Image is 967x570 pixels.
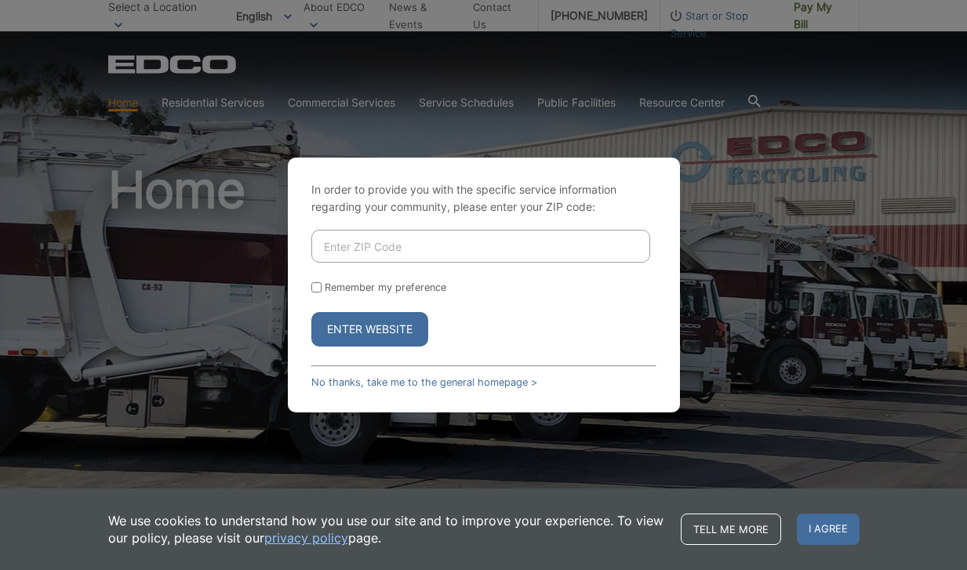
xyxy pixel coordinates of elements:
a: No thanks, take me to the general homepage > [311,376,537,388]
a: Tell me more [681,514,781,545]
input: Enter ZIP Code [311,230,650,263]
p: In order to provide you with the specific service information regarding your community, please en... [311,181,656,216]
span: I agree [797,514,860,545]
label: Remember my preference [325,281,446,293]
p: We use cookies to understand how you use our site and to improve your experience. To view our pol... [108,512,665,546]
a: privacy policy [264,529,348,546]
button: Enter Website [311,312,428,347]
